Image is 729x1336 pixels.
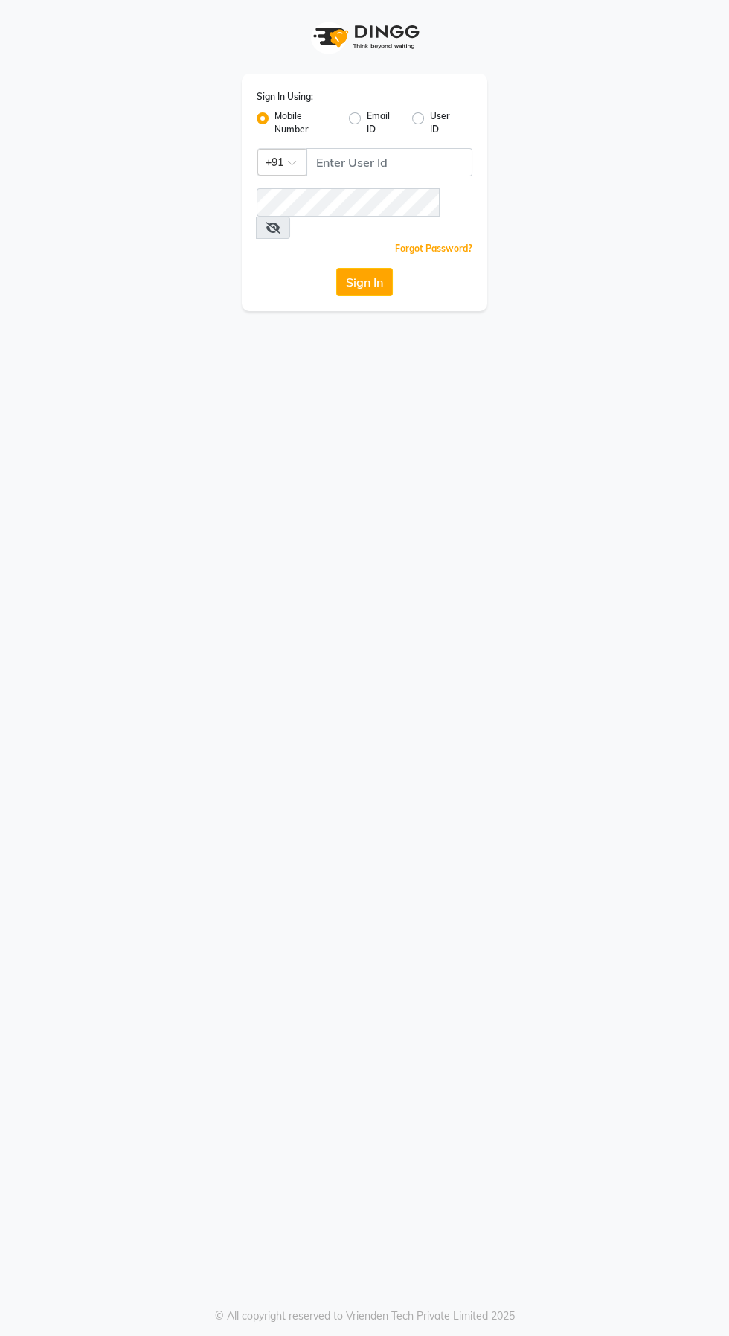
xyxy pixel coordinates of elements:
label: Mobile Number [274,109,337,136]
label: Sign In Using: [257,90,313,103]
label: Email ID [367,109,400,136]
input: Username [306,148,472,176]
img: logo1.svg [305,15,424,59]
input: Username [257,188,440,217]
button: Sign In [336,268,393,296]
label: User ID [430,109,460,136]
a: Forgot Password? [395,243,472,254]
